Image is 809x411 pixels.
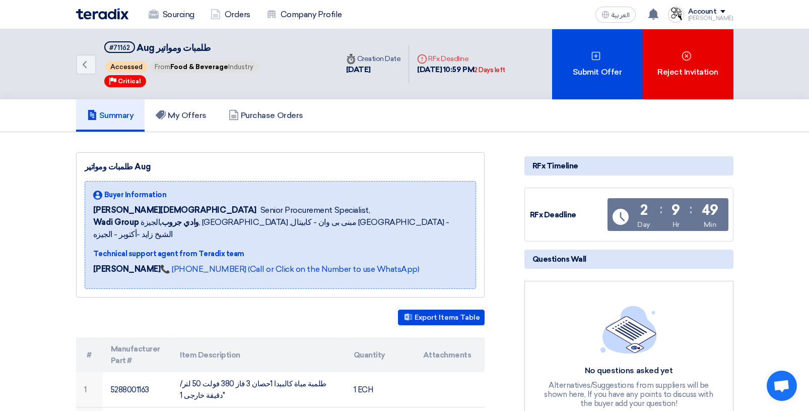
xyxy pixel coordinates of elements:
[150,61,258,73] span: From Industry
[145,99,218,132] a: My Offers
[688,8,717,16] div: Account
[76,337,103,372] th: #
[105,61,148,73] span: Accessed
[76,99,145,132] a: Summary
[637,219,650,230] div: Day
[260,204,370,216] span: Senior Procurement Specialist,
[346,64,401,76] div: [DATE]
[93,204,256,216] span: [PERSON_NAME][DEMOGRAPHIC_DATA]
[543,366,714,376] div: No questions asked yet
[417,53,505,64] div: RFx Deadline
[85,161,476,173] div: طلمبات ومواتير Aug
[160,264,419,274] a: 📞 [PHONE_NUMBER] (Call or Click on the Number to use WhatsApp)
[595,7,636,23] button: العربية
[258,4,350,26] a: Company Profile
[172,372,346,407] td: طلمبة مياة كالبيدا 1حصان 3 فاز 380 فولت 50 لتر/دقيقة خارجى 1"
[543,381,714,408] div: Alternatives/Suggestions from suppliers will be shown here, If you have any points to discuss wit...
[229,110,303,121] h5: Purchase Orders
[76,372,103,407] td: 1
[671,203,680,217] div: 9
[532,254,586,265] span: Questions Wall
[109,44,130,51] div: #71162
[93,264,161,274] strong: [PERSON_NAME]
[218,99,314,132] a: Purchase Orders
[600,306,657,353] img: empty_state_list.svg
[474,65,505,75] div: 2 Days left
[346,372,415,407] td: 1 ECH
[137,42,210,53] span: طلمبات ومواتير Aug
[690,200,692,218] div: :
[104,41,259,54] h5: طلمبات ومواتير Aug
[668,7,684,23] img: intergear_Trade_logo_1756409606822.jpg
[702,203,718,217] div: 49
[93,216,467,241] span: الجيزة, [GEOGRAPHIC_DATA] ,مبنى بى وان - كابيتال [GEOGRAPHIC_DATA] - الشيخ زايد -أكتوبر - الجيزه
[346,53,401,64] div: Creation Date
[93,217,199,227] b: Wadi Group وادي جروب,
[672,219,680,230] div: Hr
[104,190,167,200] span: Buyer Information
[530,209,605,221] div: RFx Deadline
[118,78,141,85] span: Critical
[524,156,733,175] div: RFx Timeline
[76,8,128,20] img: Teradix logo
[172,337,346,372] th: Item Description
[156,110,207,121] h5: My Offers
[643,29,733,99] div: Reject Invitation
[767,371,797,401] a: Open chat
[103,337,172,372] th: Manufacturer Part #
[93,249,467,259] div: Technical support agent from Teradix team
[87,110,134,121] h5: Summary
[346,337,415,372] th: Quantity
[398,310,485,325] button: Export Items Table
[415,337,485,372] th: Attachments
[704,219,717,230] div: Min
[612,12,630,19] span: العربية
[417,64,505,76] div: [DATE] 10:59 PM
[688,16,733,21] div: [PERSON_NAME]
[660,200,662,218] div: :
[170,63,228,71] span: Food & Beverage
[103,372,172,407] td: 5288001163
[640,203,648,217] div: 2
[203,4,258,26] a: Orders
[552,29,643,99] div: Submit Offer
[141,4,203,26] a: Sourcing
